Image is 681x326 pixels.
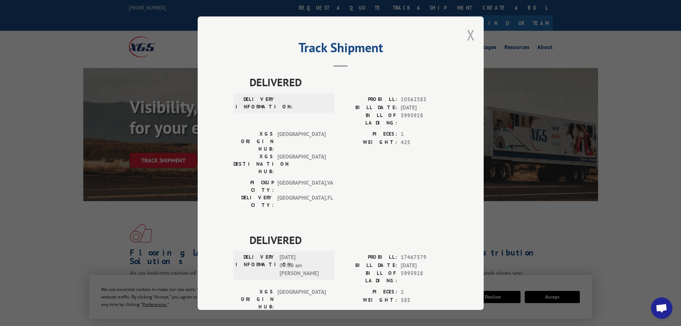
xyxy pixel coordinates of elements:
[401,96,448,104] span: 10562383
[233,130,274,153] label: XGS ORIGIN HUB:
[277,288,326,311] span: [GEOGRAPHIC_DATA]
[233,43,448,56] h2: Track Shipment
[250,232,448,248] span: DELIVERED
[277,130,326,153] span: [GEOGRAPHIC_DATA]
[341,130,397,138] label: PIECES:
[467,25,475,44] button: Close modal
[280,253,328,278] span: [DATE] 09:00 am [PERSON_NAME]
[341,253,397,262] label: PROBILL:
[401,269,448,284] span: 5995928
[401,253,448,262] span: 17467579
[401,261,448,269] span: [DATE]
[277,194,326,209] span: [GEOGRAPHIC_DATA] , FL
[277,179,326,194] span: [GEOGRAPHIC_DATA] , VA
[236,253,276,278] label: DELIVERY INFORMATION:
[341,112,397,127] label: BILL OF LADING:
[233,179,274,194] label: PICKUP CITY:
[651,297,672,319] a: Open chat
[401,103,448,112] span: [DATE]
[401,288,448,296] span: 1
[236,96,276,111] label: DELIVERY INFORMATION:
[233,288,274,311] label: XGS ORIGIN HUB:
[401,112,448,127] span: 5995928
[277,153,326,175] span: [GEOGRAPHIC_DATA]
[341,96,397,104] label: PROBILL:
[341,103,397,112] label: BILL DATE:
[233,194,274,209] label: DELIVERY CITY:
[341,296,397,304] label: WEIGHT:
[341,269,397,284] label: BILL OF LADING:
[401,296,448,304] span: 585
[341,288,397,296] label: PIECES:
[233,153,274,175] label: XGS DESTINATION HUB:
[401,130,448,138] span: 1
[250,74,448,90] span: DELIVERED
[341,138,397,146] label: WEIGHT:
[401,138,448,146] span: 425
[341,261,397,269] label: BILL DATE:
